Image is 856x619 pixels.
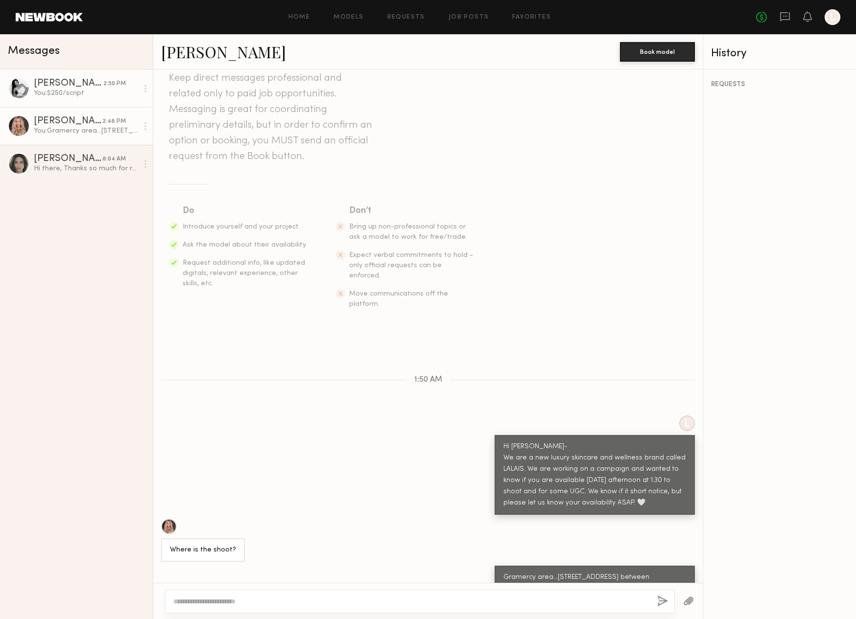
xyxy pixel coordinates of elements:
span: Introduce yourself and your project. [183,224,300,230]
div: [PERSON_NAME] [34,154,102,164]
span: Expect verbal commitments to hold - only official requests can be enforced. [349,252,473,279]
div: 8:04 AM [102,155,126,164]
span: 1:50 AM [414,376,442,384]
a: Home [288,14,310,21]
a: Job Posts [449,14,489,21]
header: Keep direct messages professional and related only to paid job opportunities. Messaging is great ... [169,70,375,164]
button: Book model [620,42,695,62]
div: [PERSON_NAME] [34,116,102,126]
a: Models [333,14,363,21]
div: You: Gramercy area...[STREET_ADDRESS] between [GEOGRAPHIC_DATA] [34,126,138,136]
div: History [711,48,848,59]
a: Favorites [512,14,551,21]
span: Messages [8,46,60,57]
span: Bring up non-professional topics or ask a model to work for free/trade. [349,224,467,240]
a: Requests [387,14,425,21]
div: 2:48 PM [102,117,126,126]
div: Hi [PERSON_NAME]- We are a new luxury skincare and wellness brand called LALAIS. We are working o... [503,441,686,509]
span: Request additional info, like updated digitals, relevant experience, other skills, etc. [183,260,305,287]
div: Don’t [349,204,475,218]
a: L [825,9,840,25]
span: Move communications off the platform. [349,291,448,307]
a: [PERSON_NAME] [161,41,286,62]
div: Do [183,204,308,218]
div: You: $250/script [34,89,138,98]
div: REQUESTS [711,81,848,88]
a: Book model [620,47,695,55]
div: Hi there, Thanks so much for reaching out! At this time, I’m unavailable at 1:30pm [DATE], but I ... [34,164,138,173]
span: Ask the model about their availability. [183,242,307,248]
div: 2:50 PM [103,79,126,89]
div: [PERSON_NAME] [34,79,103,89]
div: Gramercy area...[STREET_ADDRESS] between [GEOGRAPHIC_DATA] [503,572,686,595]
div: Where is the shoot? [170,545,236,556]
